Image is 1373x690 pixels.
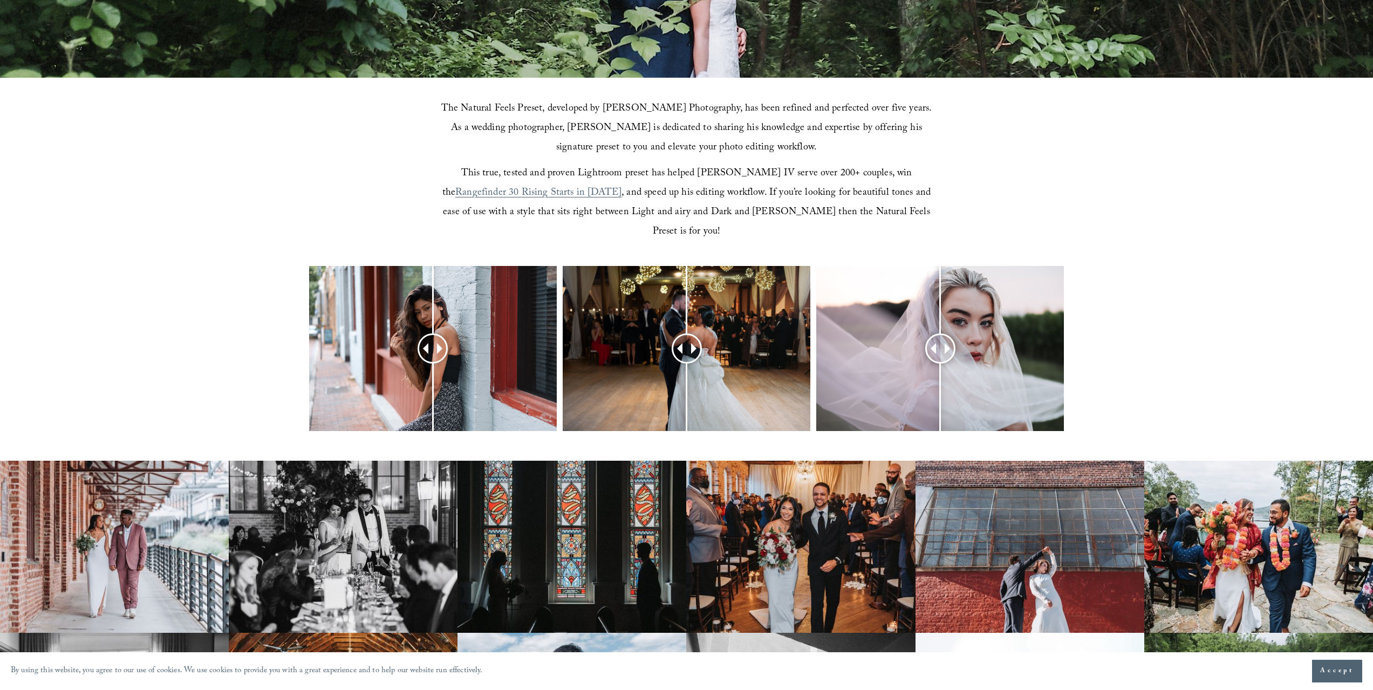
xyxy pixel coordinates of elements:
button: Accept [1312,660,1362,682]
img: Raleigh wedding photographer couple dance [916,461,1144,633]
a: Rangefinder 30 Rising Starts in [DATE] [455,185,621,202]
img: Rustic Raleigh wedding venue couple down the aisle [686,461,915,633]
img: Best Raleigh wedding venue reception toast [229,461,457,633]
p: By using this website, you agree to our use of cookies. We use cookies to provide you with a grea... [11,664,483,679]
span: Accept [1320,666,1354,677]
img: Elegant bride and groom first look photography [457,461,686,633]
span: This true, tested and proven Lightroom preset has helped [PERSON_NAME] IV serve over 200+ couples... [442,166,915,202]
span: The Natural Feels Preset, developed by [PERSON_NAME] Photography, has been refined and perfected ... [441,101,935,156]
img: Breathtaking mountain wedding venue in NC [1144,461,1373,633]
span: , and speed up his editing workflow. If you’re looking for beautiful tones and ease of use with a... [443,185,933,241]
